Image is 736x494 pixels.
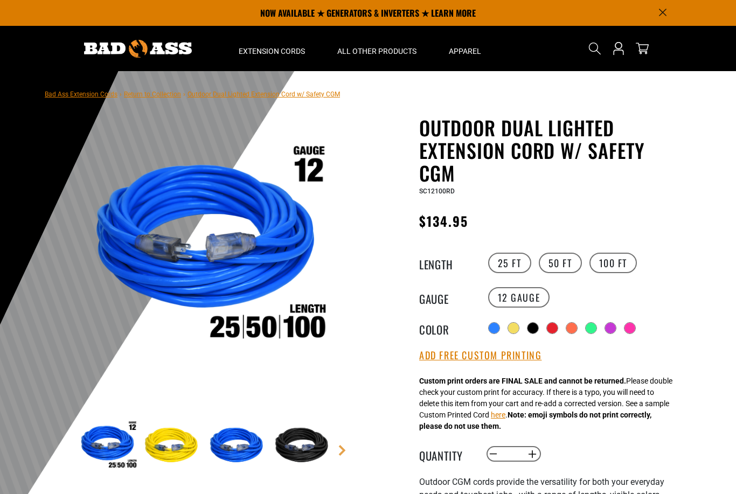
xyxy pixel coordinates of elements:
[433,26,497,71] summary: Apparel
[124,91,181,98] a: Return to Collection
[45,87,340,100] nav: breadcrumbs
[419,377,626,385] strong: Custom print orders are FINAL SALE and cannot be returned.
[586,40,603,57] summary: Search
[223,26,321,71] summary: Extension Cords
[321,26,433,71] summary: All Other Products
[491,409,505,421] button: here
[45,91,117,98] a: Bad Ass Extension Cords
[539,253,582,273] label: 50 FT
[419,256,473,270] legend: Length
[419,447,473,461] label: Quantity
[449,46,481,56] span: Apparel
[419,350,541,361] button: Add Free Custom Printing
[188,91,340,98] span: Outdoor Dual Lighted Extension Cord w/ Safety CGM
[239,46,305,56] span: Extension Cords
[419,321,473,335] legend: Color
[488,287,550,308] label: 12 Gauge
[488,253,531,273] label: 25 FT
[120,91,122,98] span: ›
[419,410,651,430] strong: Note: emoji symbols do not print correctly, please do not use them.
[589,253,637,273] label: 100 FT
[419,375,672,432] div: Please double check your custom print for accuracy. If there is a typo, you will need to delete t...
[337,445,348,456] a: Next
[84,40,192,58] img: Bad Ass Extension Cords
[207,415,269,477] img: Blue
[419,211,469,231] span: $134.95
[337,46,416,56] span: All Other Products
[419,187,455,195] span: SC12100RD
[419,116,683,184] h1: Outdoor Dual Lighted Extension Cord w/ Safety CGM
[419,290,473,304] legend: Gauge
[272,415,335,477] img: Black
[183,91,185,98] span: ›
[142,415,204,477] img: Yellow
